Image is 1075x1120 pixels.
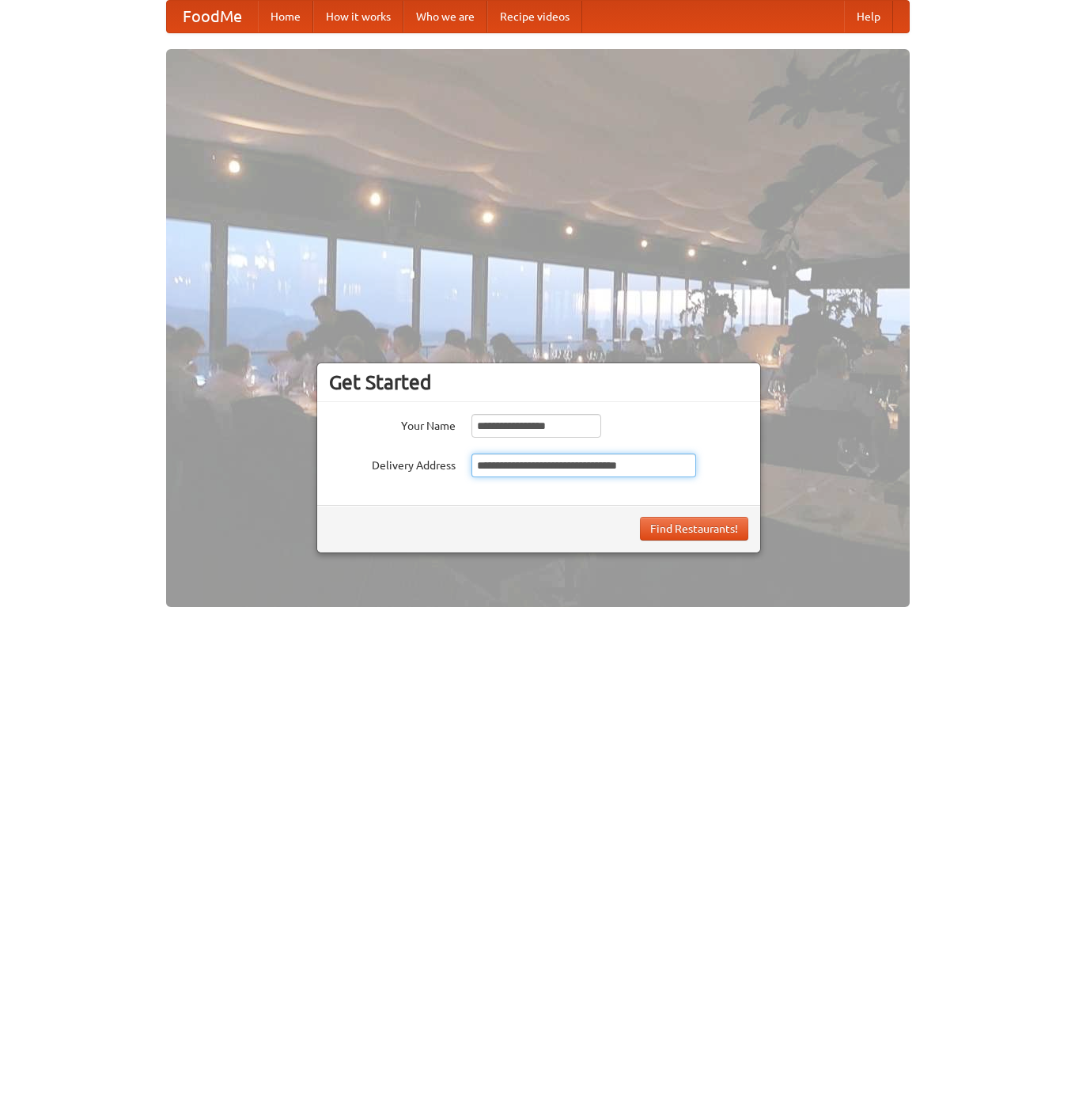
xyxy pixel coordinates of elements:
a: FoodMe [167,1,258,32]
label: Delivery Address [329,454,456,473]
h3: Get Started [329,370,748,394]
button: Find Restaurants! [640,517,748,541]
a: Who we are [403,1,487,32]
a: How it works [313,1,403,32]
a: Home [258,1,313,32]
a: Help [844,1,893,32]
a: Recipe videos [487,1,582,32]
label: Your Name [329,414,456,434]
